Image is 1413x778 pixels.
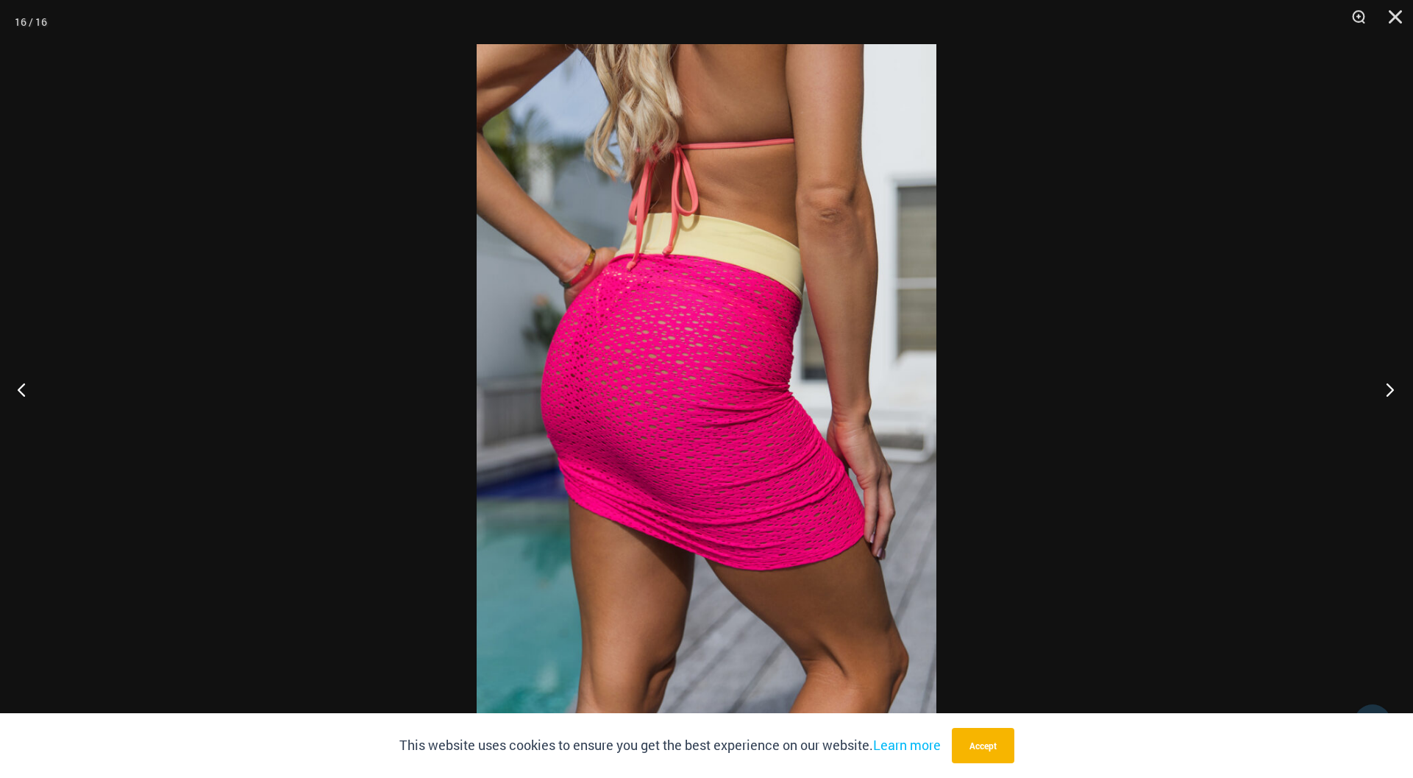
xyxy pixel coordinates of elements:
img: Bubble Mesh Highlight Pink 309 Top 5404 Skirt 02 [477,44,936,734]
div: 16 / 16 [15,11,47,33]
p: This website uses cookies to ensure you get the best experience on our website. [399,735,941,757]
button: Next [1358,353,1413,426]
button: Accept [952,728,1014,763]
a: Learn more [873,736,941,754]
